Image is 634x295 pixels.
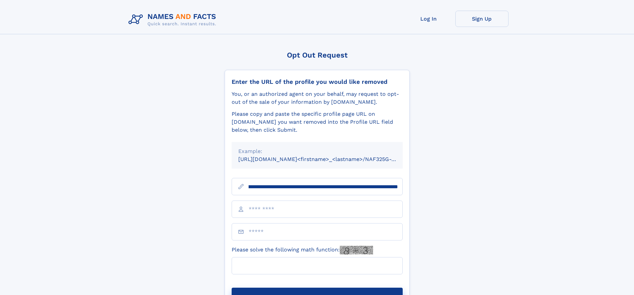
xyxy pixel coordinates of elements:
[455,11,509,27] a: Sign Up
[232,90,403,106] div: You, or an authorized agent on your behalf, may request to opt-out of the sale of your informatio...
[126,11,222,29] img: Logo Names and Facts
[238,156,415,162] small: [URL][DOMAIN_NAME]<firstname>_<lastname>/NAF325G-xxxxxxxx
[238,147,396,155] div: Example:
[232,78,403,85] div: Enter the URL of the profile you would like removed
[402,11,455,27] a: Log In
[225,51,410,59] div: Opt Out Request
[232,110,403,134] div: Please copy and paste the specific profile page URL on [DOMAIN_NAME] you want removed into the Pr...
[232,246,373,254] label: Please solve the following math function:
